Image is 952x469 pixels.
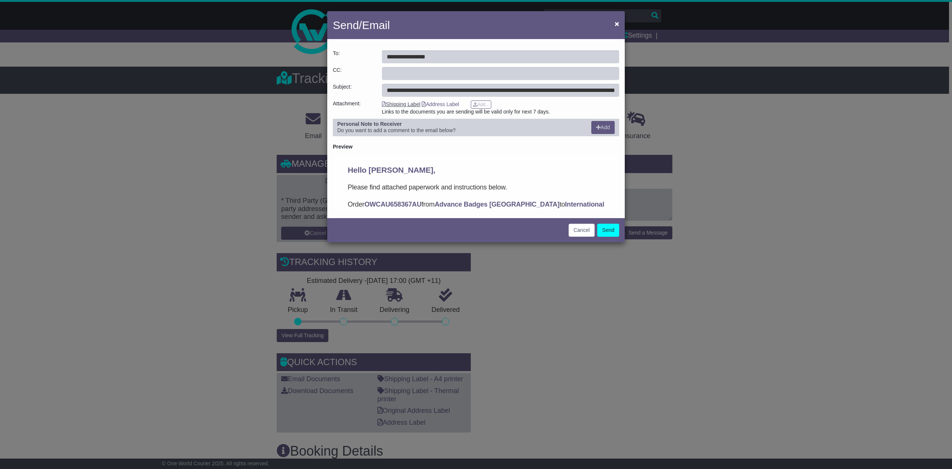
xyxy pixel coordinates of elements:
[382,101,421,107] a: Shipping Label
[615,19,619,28] span: ×
[329,50,378,63] div: To:
[102,47,227,54] strong: Advance Badges [GEOGRAPHIC_DATA]
[382,109,619,115] div: Links to the documents you are sending will be valid only for next 7 days.
[329,67,378,80] div: CC:
[15,28,271,39] p: Please find attached paperwork and instructions below.
[569,224,595,237] button: Cancel
[15,45,271,77] p: Order from to . In this email you’ll find important information about your order, and what you ne...
[333,17,390,33] h4: Send/Email
[471,100,491,109] a: Add...
[329,84,378,97] div: Subject:
[597,224,619,237] button: Send
[15,12,103,20] span: Hello [PERSON_NAME],
[334,121,588,134] div: Do you want to add a comment to the email below?
[333,144,619,150] div: Preview
[422,101,459,107] a: Address Label
[337,121,584,127] div: Personal Note to Receiver
[611,16,623,31] button: Close
[32,47,89,54] strong: OWCAU658367AU
[329,100,378,115] div: Attachment:
[591,121,615,134] button: Add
